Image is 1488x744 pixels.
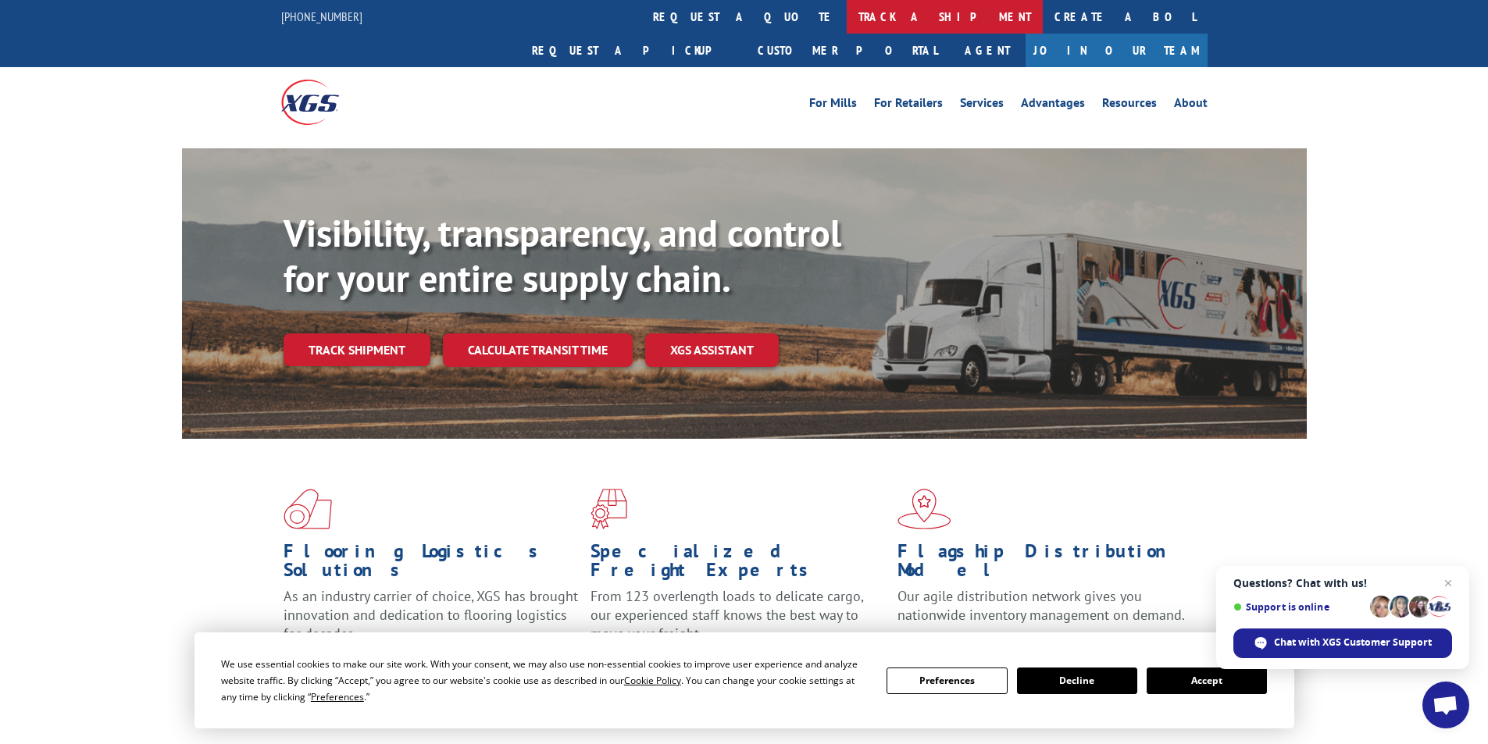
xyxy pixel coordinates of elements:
[1233,601,1365,613] span: Support is online
[897,587,1185,624] span: Our agile distribution network gives you nationwide inventory management on demand.
[887,667,1007,694] button: Preferences
[645,333,779,367] a: XGS ASSISTANT
[520,34,746,67] a: Request a pickup
[897,489,951,529] img: xgs-icon-flagship-distribution-model-red
[221,656,868,705] div: We use essential cookies to make our site work. With your consent, we may also use non-essential ...
[949,34,1026,67] a: Agent
[809,97,857,114] a: For Mills
[624,674,681,687] span: Cookie Policy
[194,632,1294,728] div: Cookie Consent Prompt
[284,333,430,366] a: Track shipment
[1147,667,1267,694] button: Accept
[1422,682,1469,728] a: Open chat
[1233,577,1452,589] span: Questions? Chat with us!
[1021,97,1085,114] a: Advantages
[960,97,1004,114] a: Services
[1233,628,1452,658] span: Chat with XGS Customer Support
[897,542,1193,587] h1: Flagship Distribution Model
[284,542,579,587] h1: Flooring Logistics Solutions
[874,97,943,114] a: For Retailers
[1174,97,1208,114] a: About
[311,690,364,703] span: Preferences
[281,9,362,24] a: [PHONE_NUMBER]
[1017,667,1137,694] button: Decline
[284,208,841,302] b: Visibility, transparency, and control for your entire supply chain.
[591,587,886,657] p: From 123 overlength loads to delicate cargo, our experienced staff knows the best way to move you...
[284,587,578,643] span: As an industry carrier of choice, XGS has brought innovation and dedication to flooring logistics...
[1026,34,1208,67] a: Join Our Team
[746,34,949,67] a: Customer Portal
[591,542,886,587] h1: Specialized Freight Experts
[591,489,627,529] img: xgs-icon-focused-on-flooring-red
[443,333,633,367] a: Calculate transit time
[1274,635,1432,650] span: Chat with XGS Customer Support
[1102,97,1157,114] a: Resources
[284,489,332,529] img: xgs-icon-total-supply-chain-intelligence-red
